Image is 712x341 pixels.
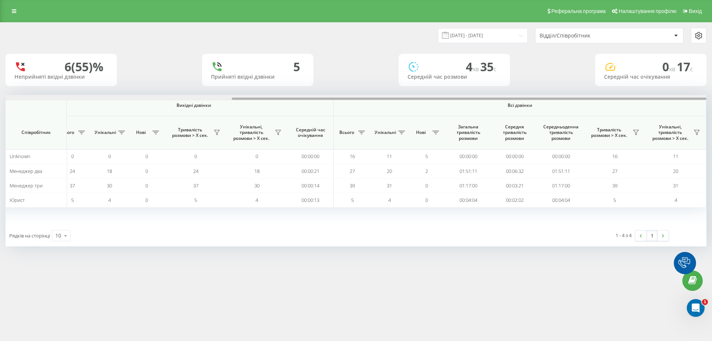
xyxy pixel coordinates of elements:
td: 00:00:00 [445,149,491,164]
span: 0 [662,59,677,75]
span: Унікальні, тривалість розмови > Х сек. [230,124,273,141]
span: Співробітник [12,129,60,135]
td: 01:17:00 [538,178,584,193]
span: 5 [613,197,616,203]
div: Середній час очікування [604,74,698,80]
span: 31 [387,182,392,189]
span: 0 [256,153,258,160]
span: Реферальна програма [551,8,606,14]
div: Відділ/Співробітник [540,33,628,39]
span: Unknown [10,153,30,160]
span: 11 [673,153,678,160]
div: 10 [55,232,61,239]
span: 20 [387,168,392,174]
span: 0 [145,168,148,174]
span: Нові [132,129,150,135]
span: Рядків на сторінці [9,232,50,239]
span: 4 [466,59,480,75]
div: 6 (55)% [65,60,103,74]
span: Вихідні дзвінки [71,102,316,108]
td: 00:04:04 [445,193,491,207]
span: Нові [412,129,430,135]
div: Неприйняті вхідні дзвінки [14,74,108,80]
div: 1 - 4 з 4 [616,232,632,239]
span: 24 [70,168,75,174]
span: 4 [675,197,677,203]
span: 5 [71,197,74,203]
span: Тривалість розмови > Х сек. [169,127,211,138]
span: Всі дзвінки [356,102,684,108]
span: Менеджер два [10,168,42,174]
span: Середня тривалість розмови [497,124,532,141]
span: Загальна тривалість розмови [451,124,486,141]
span: 37 [193,182,198,189]
span: c [690,65,693,73]
span: 0 [425,197,428,203]
span: 0 [425,182,428,189]
span: Всього [57,129,76,135]
td: 00:03:21 [491,178,538,193]
span: 18 [254,168,260,174]
span: 18 [107,168,112,174]
span: 0 [71,153,74,160]
span: Середній час очікування [293,127,328,138]
iframe: Intercom live chat [687,299,705,317]
div: Прийняті вхідні дзвінки [211,74,304,80]
td: 00:00:00 [287,149,334,164]
span: 30 [107,182,112,189]
span: 4 [388,197,391,203]
span: хв [472,65,480,73]
div: 5 [293,60,300,74]
span: Унікальні [95,129,116,135]
td: 00:00:00 [538,149,584,164]
td: 01:51:11 [538,164,584,178]
a: 1 [646,230,657,241]
td: 00:06:32 [491,164,538,178]
span: 0 [108,153,111,160]
span: 0 [145,197,148,203]
span: 1 [702,299,708,305]
span: 0 [145,153,148,160]
span: 5 [194,197,197,203]
span: 5 [425,153,428,160]
span: 35 [480,59,497,75]
div: Середній час розмови [408,74,501,80]
span: c [494,65,497,73]
span: 39 [612,182,617,189]
span: Всього [337,129,356,135]
span: 39 [350,182,355,189]
span: 30 [254,182,260,189]
span: Менеджер три [10,182,43,189]
span: 27 [350,168,355,174]
span: хв [669,65,677,73]
span: 16 [612,153,617,160]
span: 11 [387,153,392,160]
span: 17 [677,59,693,75]
span: 16 [350,153,355,160]
span: 0 [145,182,148,189]
td: 00:00:21 [287,164,334,178]
span: 5 [351,197,354,203]
span: 20 [673,168,678,174]
span: 0 [194,153,197,160]
td: 01:17:00 [445,178,491,193]
span: 37 [70,182,75,189]
span: Середньоденна тривалість розмови [543,124,578,141]
td: 00:00:13 [287,193,334,207]
span: 24 [193,168,198,174]
span: Унікальні, тривалість розмови > Х сек. [649,124,691,141]
span: Унікальні [375,129,396,135]
span: Тривалість розмови > Х сек. [588,127,630,138]
td: 00:00:14 [287,178,334,193]
td: 00:04:04 [538,193,584,207]
span: 4 [108,197,111,203]
span: 27 [612,168,617,174]
span: Юрист [10,197,25,203]
span: Вихід [689,8,702,14]
td: 01:51:11 [445,164,491,178]
span: 31 [673,182,678,189]
td: 00:02:02 [491,193,538,207]
td: 00:00:00 [491,149,538,164]
span: 4 [256,197,258,203]
span: 2 [425,168,428,174]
